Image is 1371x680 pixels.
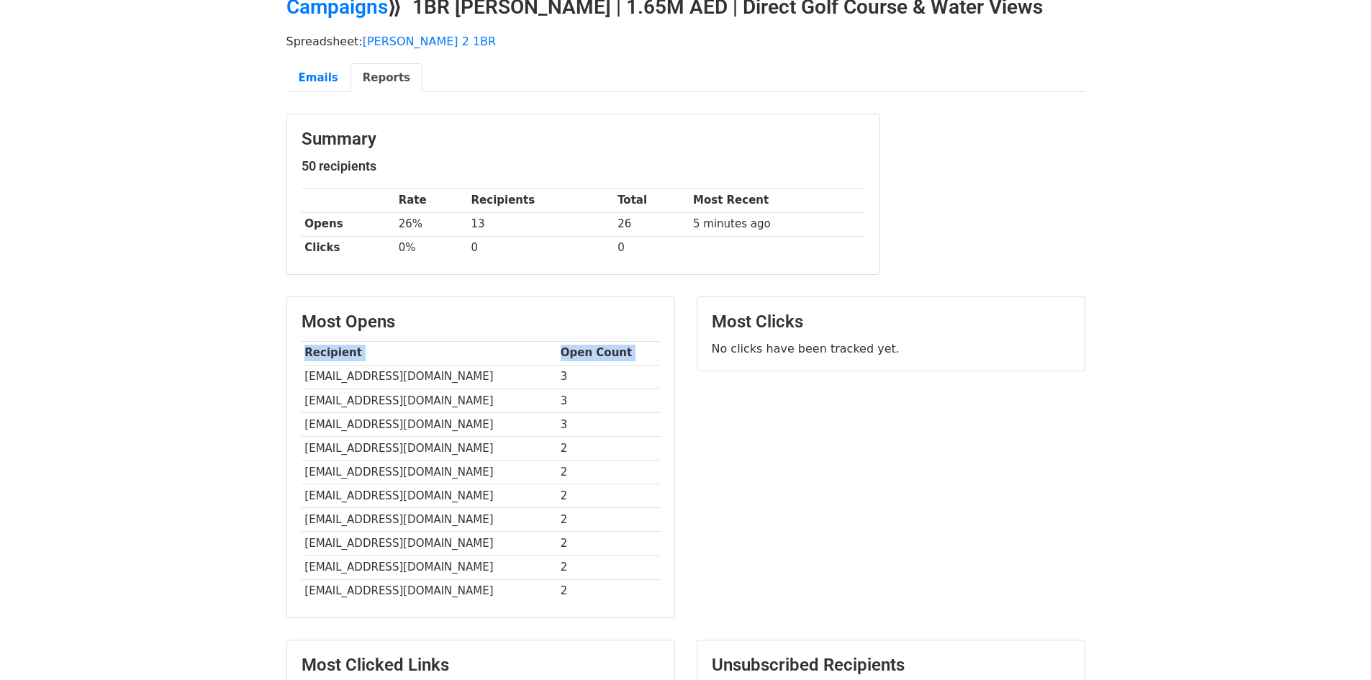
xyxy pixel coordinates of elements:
td: 2 [557,508,660,532]
p: Spreadsheet: [286,34,1085,49]
a: Reports [350,63,422,93]
td: 0 [468,236,615,260]
a: [PERSON_NAME] 2 1BR [363,35,497,48]
h3: Unsubscribed Recipients [712,655,1070,676]
td: [EMAIL_ADDRESS][DOMAIN_NAME] [302,365,557,389]
h3: Most Clicks [712,312,1070,332]
th: Most Recent [689,189,864,212]
p: No clicks have been tracked yet. [712,341,1070,356]
th: Total [614,189,689,212]
td: 2 [557,556,660,579]
td: 2 [557,484,660,508]
td: [EMAIL_ADDRESS][DOMAIN_NAME] [302,412,557,436]
th: Recipient [302,341,557,365]
td: 3 [557,365,660,389]
td: 5 minutes ago [689,212,864,236]
td: 3 [557,412,660,436]
td: 3 [557,389,660,412]
td: 2 [557,532,660,556]
a: Emails [286,63,350,93]
td: 26 [614,212,689,236]
h3: Summary [302,129,865,150]
td: 0% [395,236,468,260]
td: [EMAIL_ADDRESS][DOMAIN_NAME] [302,532,557,556]
h5: 50 recipients [302,158,865,174]
td: [EMAIL_ADDRESS][DOMAIN_NAME] [302,556,557,579]
td: 13 [468,212,615,236]
td: 26% [395,212,468,236]
td: 2 [557,461,660,484]
th: Rate [395,189,468,212]
th: Recipients [468,189,615,212]
h3: Most Clicked Links [302,655,660,676]
td: 2 [557,579,660,603]
th: Opens [302,212,395,236]
td: [EMAIL_ADDRESS][DOMAIN_NAME] [302,436,557,460]
th: Open Count [557,341,660,365]
td: [EMAIL_ADDRESS][DOMAIN_NAME] [302,508,557,532]
h3: Most Opens [302,312,660,332]
iframe: Chat Widget [1299,611,1371,680]
td: 0 [614,236,689,260]
td: [EMAIL_ADDRESS][DOMAIN_NAME] [302,579,557,603]
td: [EMAIL_ADDRESS][DOMAIN_NAME] [302,461,557,484]
th: Clicks [302,236,395,260]
td: [EMAIL_ADDRESS][DOMAIN_NAME] [302,484,557,508]
td: 2 [557,436,660,460]
td: [EMAIL_ADDRESS][DOMAIN_NAME] [302,389,557,412]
